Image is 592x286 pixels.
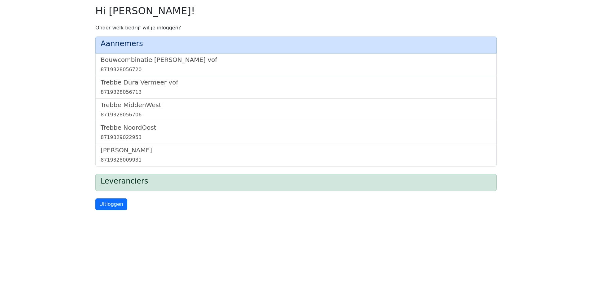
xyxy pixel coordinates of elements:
[101,134,491,141] div: 8719329022953
[101,124,491,141] a: Trebbe NoordOost8719329022953
[101,39,491,48] h4: Aannemers
[101,56,491,73] a: Bouwcombinatie [PERSON_NAME] vof8719328056720
[101,89,491,96] div: 8719328056713
[95,198,127,210] a: Uitloggen
[101,101,491,109] h5: Trebbe MiddenWest
[101,156,491,164] div: 8719328009931
[101,111,491,119] div: 8719328056706
[101,101,491,119] a: Trebbe MiddenWest8719328056706
[101,56,491,63] h5: Bouwcombinatie [PERSON_NAME] vof
[101,79,491,86] h5: Trebbe Dura Vermeer vof
[101,66,491,73] div: 8719328056720
[101,177,491,186] h4: Leveranciers
[101,124,491,131] h5: Trebbe NoordOost
[101,146,491,154] h5: [PERSON_NAME]
[95,5,497,17] h2: Hi [PERSON_NAME]!
[95,24,497,32] p: Onder welk bedrijf wil je inloggen?
[101,79,491,96] a: Trebbe Dura Vermeer vof8719328056713
[101,146,491,164] a: [PERSON_NAME]8719328009931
